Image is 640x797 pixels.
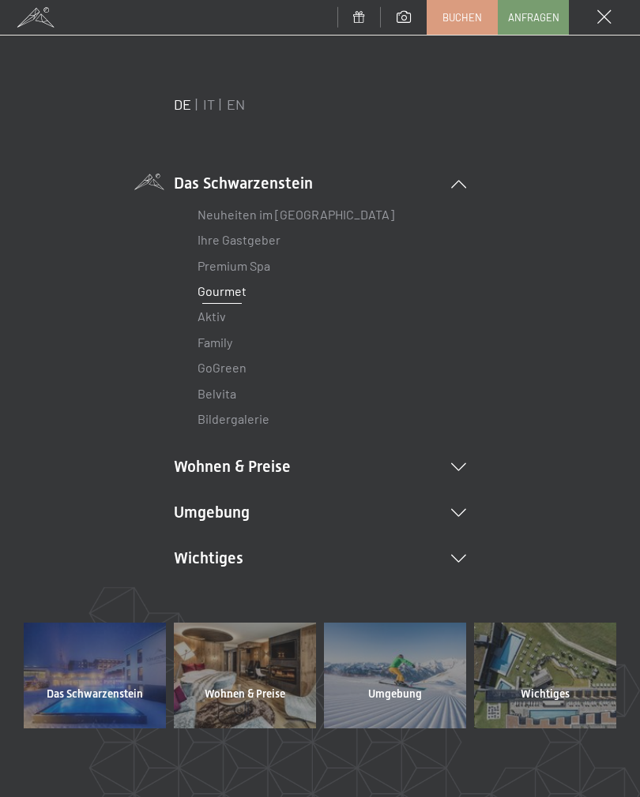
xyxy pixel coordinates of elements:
[174,95,191,113] a: DE
[320,623,470,728] a: Umgebung Südtiroler Küche im Hotel Schwarzenstein genießen
[20,623,170,728] a: Das Schwarzenstein Südtiroler Küche im Hotel Schwarzenstein genießen
[198,386,236,401] a: Belvita
[368,687,422,702] span: Umgebung
[198,360,247,375] a: GoGreen
[198,258,270,273] a: Premium Spa
[442,10,482,24] span: Buchen
[198,232,280,247] a: Ihre Gastgeber
[198,335,232,350] a: Family
[47,687,143,702] span: Das Schwarzenstein
[427,1,497,34] a: Buchen
[198,207,394,222] a: Neuheiten im [GEOGRAPHIC_DATA]
[198,411,269,426] a: Bildergalerie
[227,95,245,113] a: EN
[198,309,226,324] a: Aktiv
[499,1,568,34] a: Anfragen
[470,623,620,728] a: Wichtiges Südtiroler Küche im Hotel Schwarzenstein genießen
[170,623,320,728] a: Wohnen & Preise Südtiroler Küche im Hotel Schwarzenstein genießen
[205,687,285,702] span: Wohnen & Preise
[521,687,570,702] span: Wichtiges
[203,95,215,113] a: IT
[198,283,247,298] a: Gourmet
[508,10,559,24] span: Anfragen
